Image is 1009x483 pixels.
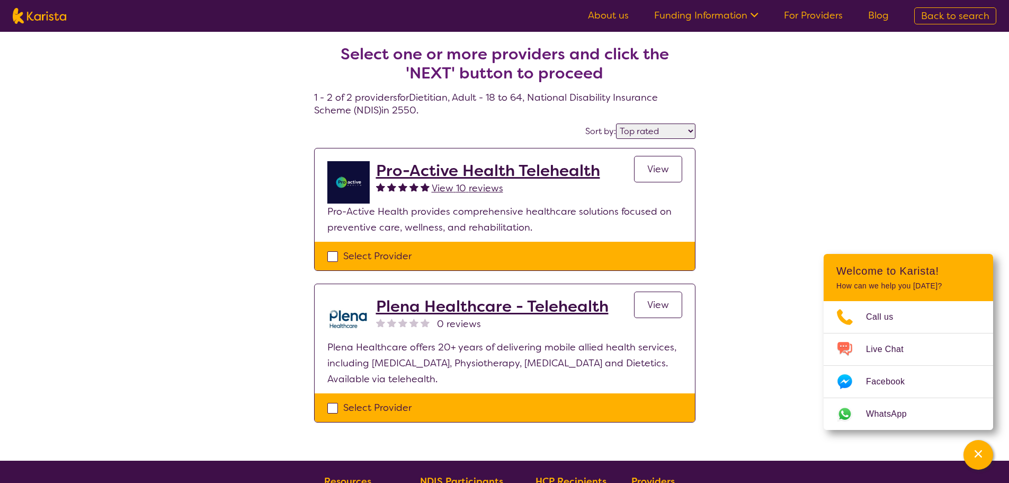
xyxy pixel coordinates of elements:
[376,297,609,316] a: Plena Healthcare - Telehealth
[327,204,682,235] p: Pro-Active Health provides comprehensive healthcare solutions focused on preventive care, wellnes...
[654,9,758,22] a: Funding Information
[376,182,385,191] img: fullstar
[437,316,481,332] span: 0 reviews
[588,9,629,22] a: About us
[914,7,996,24] a: Back to search
[824,398,993,430] a: Web link opens in a new tab.
[824,301,993,430] ul: Choose channel
[432,180,503,196] a: View 10 reviews
[836,282,980,291] p: How can we help you [DATE]?
[921,10,989,22] span: Back to search
[866,374,917,390] span: Facebook
[866,341,916,357] span: Live Chat
[376,161,600,180] a: Pro-Active Health Telehealth
[387,318,396,327] img: nonereviewstar
[963,440,993,470] button: Channel Menu
[634,292,682,318] a: View
[868,9,889,22] a: Blog
[647,163,669,175] span: View
[432,182,503,195] span: View 10 reviews
[314,19,695,117] h4: 1 - 2 of 2 providers for Dietitian , Adult - 18 to 64 , National Disability Insurance Scheme (NDI...
[13,8,66,24] img: Karista logo
[866,406,919,422] span: WhatsApp
[376,318,385,327] img: nonereviewstar
[398,182,407,191] img: fullstar
[409,182,418,191] img: fullstar
[327,45,683,83] h2: Select one or more providers and click the 'NEXT' button to proceed
[585,126,616,137] label: Sort by:
[836,265,980,277] h2: Welcome to Karista!
[647,298,669,311] span: View
[398,318,407,327] img: nonereviewstar
[421,182,430,191] img: fullstar
[634,156,682,182] a: View
[866,309,906,325] span: Call us
[327,339,682,387] p: Plena Healthcare offers 20+ years of delivering mobile allied health services, including [MEDICAL...
[824,254,993,430] div: Channel Menu
[784,9,843,22] a: For Providers
[327,161,370,204] img: ymlb0re46ukcwlkv50cv.png
[387,182,396,191] img: fullstar
[409,318,418,327] img: nonereviewstar
[327,297,370,339] img: qwv9egg5taowukv2xnze.png
[421,318,430,327] img: nonereviewstar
